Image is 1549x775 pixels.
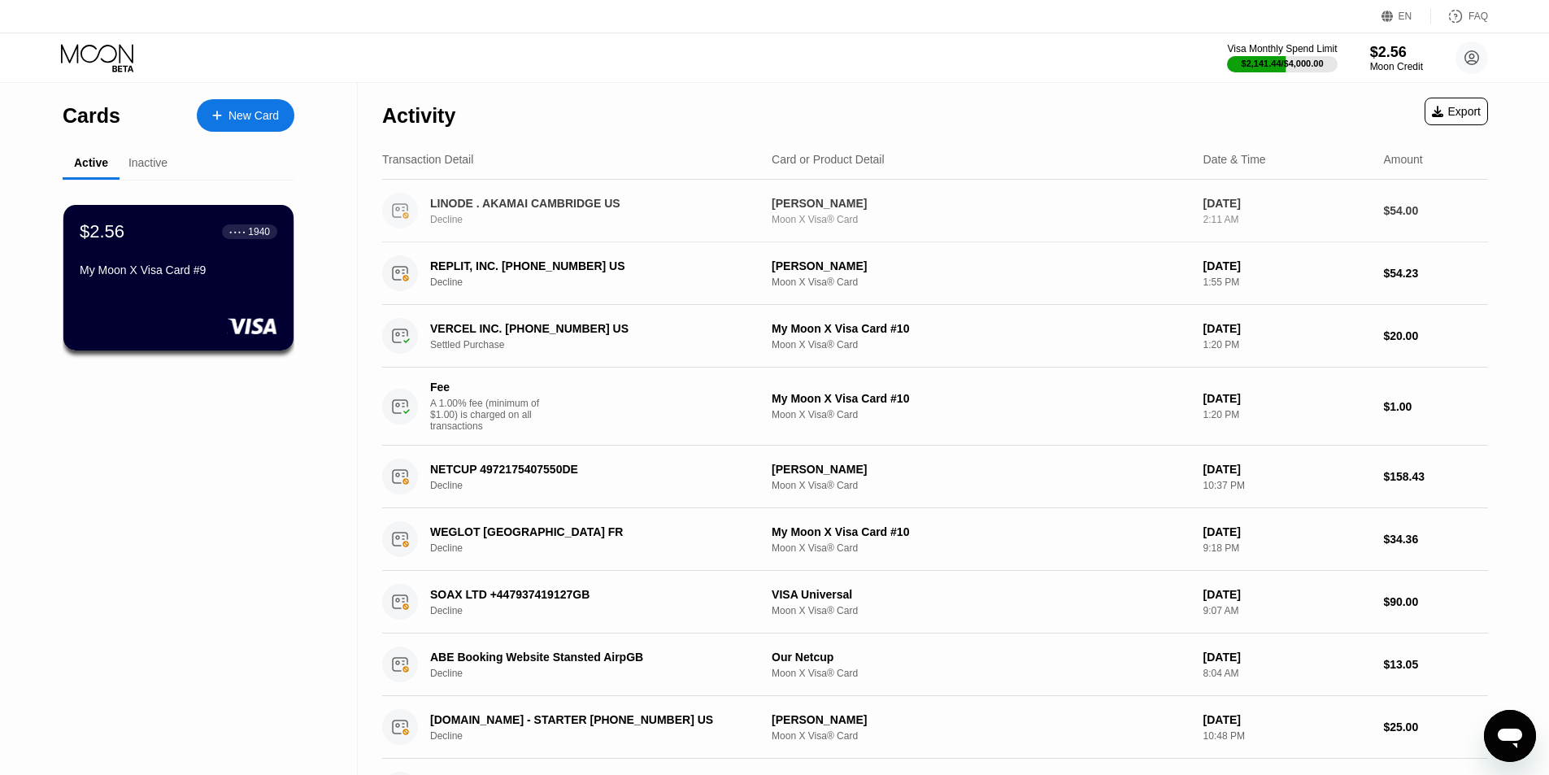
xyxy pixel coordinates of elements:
div: Moon X Visa® Card [772,339,1190,350]
div: Moon X Visa® Card [772,668,1190,679]
div: New Card [228,109,279,123]
div: Decline [430,605,769,616]
div: Settled Purchase [430,339,769,350]
div: [DOMAIN_NAME] - STARTER [PHONE_NUMBER] USDecline[PERSON_NAME]Moon X Visa® Card[DATE]10:48 PM$25.00 [382,696,1488,759]
div: Visa Monthly Spend Limit [1227,43,1337,54]
div: Activity [382,104,455,128]
div: $158.43 [1383,470,1488,483]
div: My Moon X Visa Card #10 [772,525,1190,538]
div: [PERSON_NAME] [772,259,1190,272]
div: [DATE] [1203,588,1371,601]
div: [DATE] [1203,259,1371,272]
div: Decline [430,730,769,742]
div: EN [1381,8,1431,24]
div: $20.00 [1383,329,1488,342]
div: FAQ [1469,11,1488,22]
div: [DATE] [1203,197,1371,210]
div: $13.05 [1383,658,1488,671]
div: 1:20 PM [1203,339,1371,350]
div: 1940 [248,226,270,237]
div: ABE Booking Website Stansted AirpGB [430,651,746,664]
div: Cards [63,104,120,128]
div: [DATE] [1203,525,1371,538]
div: 9:18 PM [1203,542,1371,554]
div: 10:48 PM [1203,730,1371,742]
div: Amount [1383,153,1422,166]
div: Export [1425,98,1488,125]
div: LINODE . AKAMAI CAMBRIDGE USDecline[PERSON_NAME]Moon X Visa® Card[DATE]2:11 AM$54.00 [382,180,1488,242]
div: REPLIT, INC. [PHONE_NUMBER] USDecline[PERSON_NAME]Moon X Visa® Card[DATE]1:55 PM$54.23 [382,242,1488,305]
div: LINODE . AKAMAI CAMBRIDGE US [430,197,746,210]
div: Moon X Visa® Card [772,480,1190,491]
div: [PERSON_NAME] [772,197,1190,210]
div: Moon Credit [1370,61,1423,72]
div: EN [1399,11,1412,22]
div: Our Netcup [772,651,1190,664]
div: Export [1432,105,1481,118]
div: FAQ [1431,8,1488,24]
div: Decline [430,214,769,225]
div: $90.00 [1383,595,1488,608]
div: Decline [430,668,769,679]
div: Decline [430,480,769,491]
div: Active [74,156,108,169]
div: Moon X Visa® Card [772,409,1190,420]
div: 8:04 AM [1203,668,1371,679]
div: VISA Universal [772,588,1190,601]
div: ABE Booking Website Stansted AirpGBDeclineOur NetcupMoon X Visa® Card[DATE]8:04 AM$13.05 [382,633,1488,696]
div: $1.00 [1383,400,1488,413]
div: My Moon X Visa Card #10 [772,392,1190,405]
div: VERCEL INC. [PHONE_NUMBER] US [430,322,746,335]
div: Card or Product Detail [772,153,885,166]
iframe: Button to launch messaging window [1484,710,1536,762]
div: $2,141.44 / $4,000.00 [1242,59,1324,68]
div: Inactive [128,156,168,169]
div: [DATE] [1203,463,1371,476]
div: ● ● ● ● [229,229,246,234]
div: My Moon X Visa Card #10 [772,322,1190,335]
div: 2:11 AM [1203,214,1371,225]
div: $54.23 [1383,267,1488,280]
div: [DATE] [1203,713,1371,726]
div: NETCUP 4972175407550DE [430,463,746,476]
div: 10:37 PM [1203,480,1371,491]
div: $54.00 [1383,204,1488,217]
div: Moon X Visa® Card [772,542,1190,554]
div: Decline [430,542,769,554]
div: WEGLOT [GEOGRAPHIC_DATA] FRDeclineMy Moon X Visa Card #10Moon X Visa® Card[DATE]9:18 PM$34.36 [382,508,1488,571]
div: $2.56● ● ● ●1940My Moon X Visa Card #9 [63,205,294,350]
div: [DATE] [1203,322,1371,335]
div: WEGLOT [GEOGRAPHIC_DATA] FR [430,525,746,538]
div: [PERSON_NAME] [772,463,1190,476]
div: 1:55 PM [1203,276,1371,288]
div: 9:07 AM [1203,605,1371,616]
div: $2.56 [80,221,124,242]
div: Transaction Detail [382,153,473,166]
div: SOAX LTD +447937419127GB [430,588,746,601]
div: $2.56Moon Credit [1370,44,1423,72]
div: [PERSON_NAME] [772,713,1190,726]
div: Moon X Visa® Card [772,276,1190,288]
div: SOAX LTD +447937419127GBDeclineVISA UniversalMoon X Visa® Card[DATE]9:07 AM$90.00 [382,571,1488,633]
div: 1:20 PM [1203,409,1371,420]
div: [DOMAIN_NAME] - STARTER [PHONE_NUMBER] US [430,713,746,726]
div: Moon X Visa® Card [772,605,1190,616]
div: [DATE] [1203,392,1371,405]
div: New Card [197,99,294,132]
div: $25.00 [1383,721,1488,734]
div: $34.36 [1383,533,1488,546]
div: Fee [430,381,544,394]
div: My Moon X Visa Card #9 [80,263,277,276]
div: Date & Time [1203,153,1266,166]
div: VERCEL INC. [PHONE_NUMBER] USSettled PurchaseMy Moon X Visa Card #10Moon X Visa® Card[DATE]1:20 P... [382,305,1488,368]
div: REPLIT, INC. [PHONE_NUMBER] US [430,259,746,272]
div: Visa Monthly Spend Limit$2,141.44/$4,000.00 [1227,43,1337,72]
div: NETCUP 4972175407550DEDecline[PERSON_NAME]Moon X Visa® Card[DATE]10:37 PM$158.43 [382,446,1488,508]
div: Moon X Visa® Card [772,214,1190,225]
div: Decline [430,276,769,288]
div: A 1.00% fee (minimum of $1.00) is charged on all transactions [430,398,552,432]
div: Moon X Visa® Card [772,730,1190,742]
div: $2.56 [1370,44,1423,61]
